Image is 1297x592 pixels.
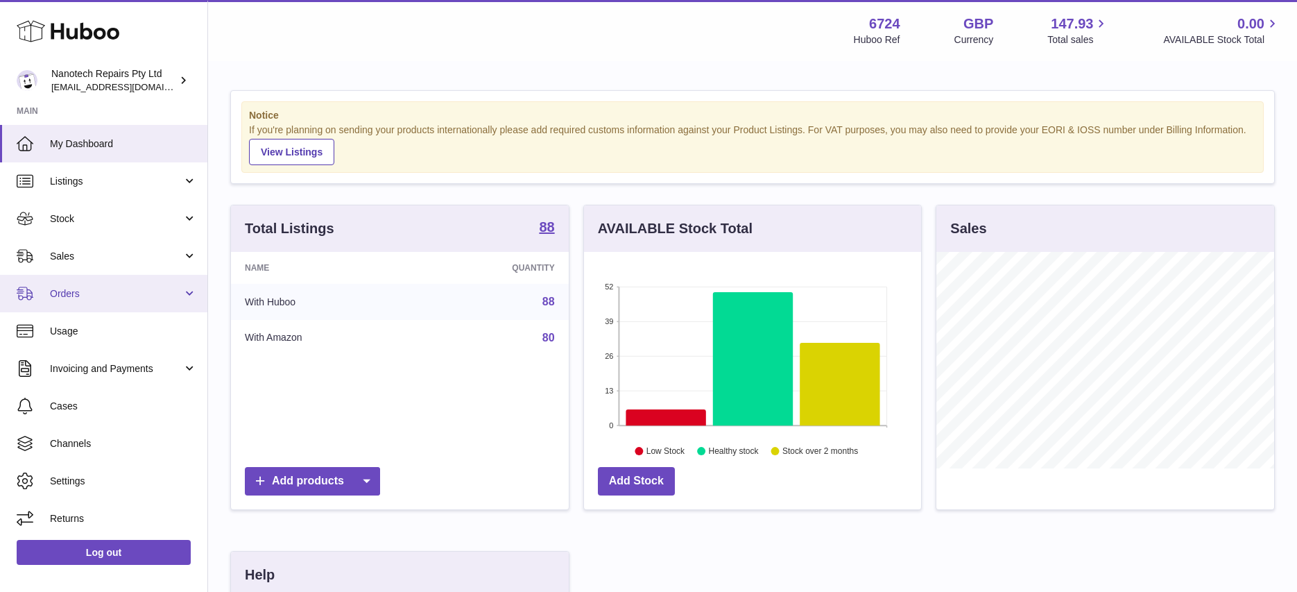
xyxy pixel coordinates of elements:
[1237,15,1264,33] span: 0.00
[50,362,182,375] span: Invoicing and Payments
[245,219,334,238] h3: Total Listings
[542,296,555,307] a: 88
[249,109,1256,122] strong: Notice
[605,317,613,325] text: 39
[1051,15,1093,33] span: 147.93
[539,220,554,234] strong: 88
[50,287,182,301] span: Orders
[605,352,613,360] text: 26
[954,33,994,46] div: Currency
[249,139,334,165] a: View Listings
[542,332,555,344] a: 80
[50,250,182,263] span: Sales
[50,475,197,488] span: Settings
[708,446,759,456] text: Healthy stock
[17,540,191,565] a: Log out
[231,252,415,284] th: Name
[646,446,685,456] text: Low Stock
[51,67,176,94] div: Nanotech Repairs Pty Ltd
[1163,15,1280,46] a: 0.00 AVAILABLE Stock Total
[249,124,1256,165] div: If you're planning on sending your products internationally please add required customs informati...
[231,320,415,356] td: With Amazon
[50,400,197,413] span: Cases
[1163,33,1280,46] span: AVAILABLE Stock Total
[51,81,204,92] span: [EMAIL_ADDRESS][DOMAIN_NAME]
[963,15,993,33] strong: GBP
[50,137,197,151] span: My Dashboard
[231,284,415,320] td: With Huboo
[415,252,568,284] th: Quantity
[17,70,37,91] img: info@nanotechrepairs.com
[598,219,753,238] h3: AVAILABLE Stock Total
[609,421,613,430] text: 0
[869,15,900,33] strong: 6724
[50,437,197,450] span: Channels
[605,387,613,395] text: 13
[598,467,675,496] a: Add Stock
[50,175,182,188] span: Listings
[245,566,275,584] h3: Help
[605,282,613,291] text: 52
[1047,15,1109,46] a: 147.93 Total sales
[782,446,858,456] text: Stock over 2 months
[539,220,554,237] a: 88
[50,512,197,525] span: Returns
[950,219,986,238] h3: Sales
[50,325,197,338] span: Usage
[50,212,182,226] span: Stock
[1047,33,1109,46] span: Total sales
[854,33,900,46] div: Huboo Ref
[245,467,380,496] a: Add products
